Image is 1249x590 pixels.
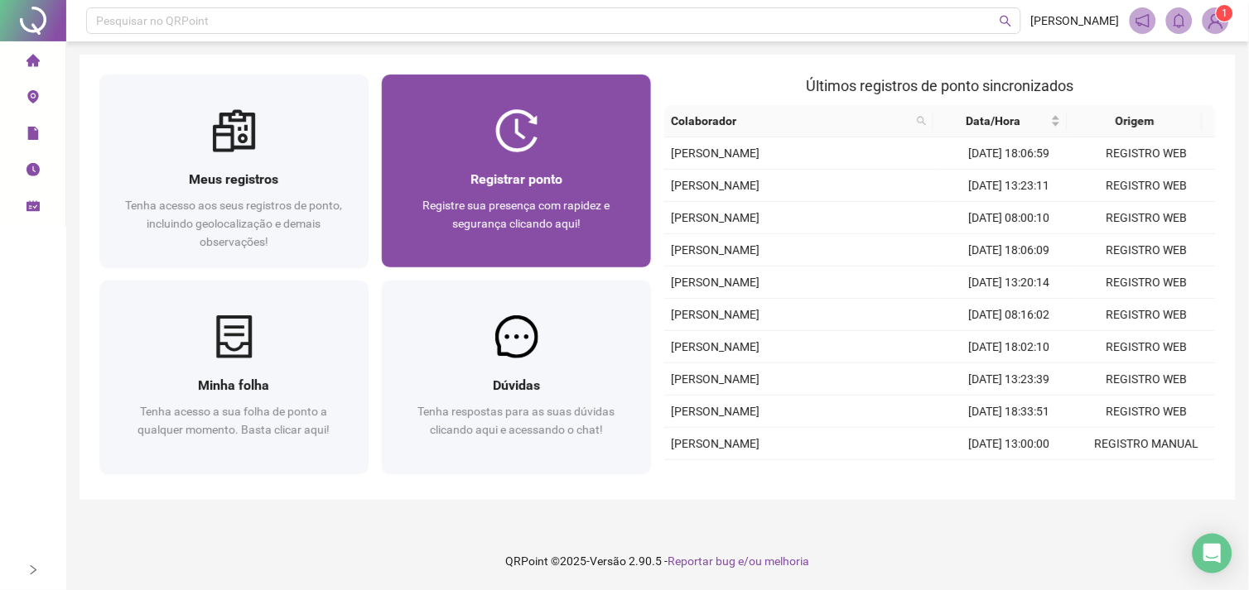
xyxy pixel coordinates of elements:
[671,276,760,289] span: [PERSON_NAME]
[940,331,1078,363] td: [DATE] 18:02:10
[27,156,40,189] span: clock-circle
[27,119,40,152] span: file
[671,243,760,257] span: [PERSON_NAME]
[914,108,930,133] span: search
[1203,8,1228,33] img: 89605
[199,377,270,393] span: Minha folha
[1078,234,1217,266] td: REGISTRO WEB
[190,171,279,187] span: Meus registros
[671,405,760,418] span: [PERSON_NAME]
[940,428,1078,460] td: [DATE] 13:00:00
[1193,534,1232,573] div: Open Intercom Messenger
[671,211,760,224] span: [PERSON_NAME]
[1068,105,1202,137] th: Origem
[1172,13,1187,28] span: bell
[1222,7,1228,19] span: 1
[423,199,610,230] span: Registre sua presença com rapidez e segurança clicando aqui!
[917,116,927,126] span: search
[671,340,760,353] span: [PERSON_NAME]
[940,363,1078,396] td: [DATE] 13:23:39
[138,405,330,436] span: Tenha acesso a sua folha de ponto a qualquer momento. Basta clicar aqui!
[1031,12,1120,30] span: [PERSON_NAME]
[591,554,627,568] span: Versão
[940,396,1078,428] td: [DATE] 18:33:51
[27,564,39,576] span: right
[940,266,1078,299] td: [DATE] 13:20:14
[99,74,369,267] a: Meus registrosTenha acesso aos seus registros de ponto, incluindo geolocalização e demais observa...
[27,83,40,116] span: environment
[27,46,40,79] span: home
[27,192,40,225] span: schedule
[940,137,1078,170] td: [DATE] 18:06:59
[671,146,760,160] span: [PERSON_NAME]
[940,299,1078,331] td: [DATE] 08:16:02
[1078,170,1217,202] td: REGISTRO WEB
[493,377,540,393] span: Dúvidas
[126,199,343,248] span: Tenha acesso aos seus registros de ponto, incluindo geolocalização e demais observações!
[671,372,760,386] span: [PERSON_NAME]
[807,77,1074,94] span: Últimos registros de ponto sincronizados
[1078,137,1217,170] td: REGISTRO WEB
[940,460,1078,492] td: [DATE] 12:00:00
[940,112,1048,130] span: Data/Hora
[671,308,760,321] span: [PERSON_NAME]
[1078,266,1217,299] td: REGISTRO WEB
[940,234,1078,266] td: [DATE] 18:06:09
[1000,15,1012,27] span: search
[382,74,651,267] a: Registrar pontoRegistre sua presença com rapidez e segurança clicando aqui!
[940,202,1078,234] td: [DATE] 08:00:10
[1217,5,1233,22] sup: Atualize o seu contato no menu Meus Dados
[1078,331,1217,363] td: REGISTRO WEB
[1078,396,1217,428] td: REGISTRO WEB
[1136,13,1150,28] span: notification
[940,170,1078,202] td: [DATE] 13:23:11
[1078,460,1217,492] td: REGISTRO MANUAL
[668,554,810,568] span: Reportar bug e/ou melhoria
[671,112,910,130] span: Colaborador
[418,405,615,436] span: Tenha respostas para as suas dúvidas clicando aqui e acessando o chat!
[1078,202,1217,234] td: REGISTRO WEB
[671,179,760,192] span: [PERSON_NAME]
[99,281,369,473] a: Minha folhaTenha acesso a sua folha de ponto a qualquer momento. Basta clicar aqui!
[1078,299,1217,331] td: REGISTRO WEB
[933,105,1068,137] th: Data/Hora
[671,437,760,450] span: [PERSON_NAME]
[1078,363,1217,396] td: REGISTRO WEB
[382,281,651,473] a: DúvidasTenha respostas para as suas dúvidas clicando aqui e acessando o chat!
[470,171,562,187] span: Registrar ponto
[66,532,1249,590] footer: QRPoint © 2025 - 2.90.5 -
[1078,428,1217,460] td: REGISTRO MANUAL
